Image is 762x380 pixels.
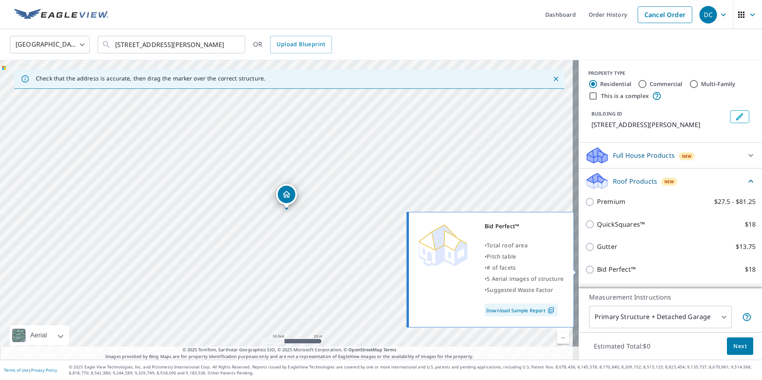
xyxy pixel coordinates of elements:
[699,6,717,24] div: DC
[31,367,57,373] a: Privacy Policy
[485,240,564,251] div: •
[597,197,625,207] p: Premium
[487,264,516,271] span: # of facets
[415,221,471,268] img: Premium
[664,178,674,185] span: New
[557,332,569,344] a: Current Level 19, Zoom Out
[485,304,558,316] a: Download Sample Report
[10,325,69,345] div: Aerial
[745,219,756,229] p: $18
[613,151,675,160] p: Full House Products
[485,262,564,273] div: •
[736,242,756,252] p: $13.75
[613,176,657,186] p: Roof Products
[69,364,758,376] p: © 2025 Eagle View Technologies, Inc. and Pictometry International Corp. All Rights Reserved. Repo...
[745,264,756,274] p: $18
[485,284,564,296] div: •
[742,312,752,322] span: Your report will include the primary structure and a detached garage if one exists.
[487,253,516,260] span: Pitch table
[585,172,756,190] div: Roof ProductsNew
[4,367,29,373] a: Terms of Use
[587,337,657,355] p: Estimated Total: $0
[733,341,747,351] span: Next
[28,325,49,345] div: Aerial
[36,75,265,82] p: Check that the address is accurate, then drag the marker over the correct structure.
[638,6,692,23] a: Cancel Order
[730,110,749,123] button: Edit building 1
[487,286,553,294] span: Suggested Waste Factor
[14,9,108,21] img: EV Logo
[115,33,229,56] input: Search by address or latitude-longitude
[591,120,727,129] p: [STREET_ADDRESS][PERSON_NAME]
[601,92,649,100] label: This is a complex
[597,242,617,252] p: Gutter
[276,184,297,209] div: Dropped pin, building 1, Residential property, 7686 Bay Lake Dr Fort Myers, FL 33907
[546,307,556,314] img: Pdf Icon
[10,33,90,56] div: [GEOGRAPHIC_DATA]
[270,36,332,53] a: Upload Blueprint
[383,347,397,353] a: Terms
[597,264,636,274] p: Bid Perfect™
[183,347,397,353] span: © 2025 TomTom, Earthstar Geographics SIO, © 2025 Microsoft Corporation, ©
[487,275,564,282] span: 5 Aerial images of structure
[701,80,736,88] label: Multi-Family
[348,347,382,353] a: OpenStreetMap
[682,153,692,159] span: New
[597,219,645,229] p: QuickSquares™
[485,251,564,262] div: •
[591,110,622,117] p: BUILDING ID
[551,74,561,84] button: Close
[277,39,325,49] span: Upload Blueprint
[485,221,564,232] div: Bid Perfect™
[727,337,753,355] button: Next
[600,80,631,88] label: Residential
[589,306,732,328] div: Primary Structure + Detached Garage
[650,80,683,88] label: Commercial
[487,241,528,249] span: Total roof area
[253,36,332,53] div: OR
[589,292,752,302] p: Measurement Instructions
[585,146,756,165] div: Full House ProductsNew
[714,197,756,207] p: $27.5 - $81.25
[588,70,752,77] div: PROPERTY TYPE
[4,368,57,372] p: |
[485,273,564,284] div: •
